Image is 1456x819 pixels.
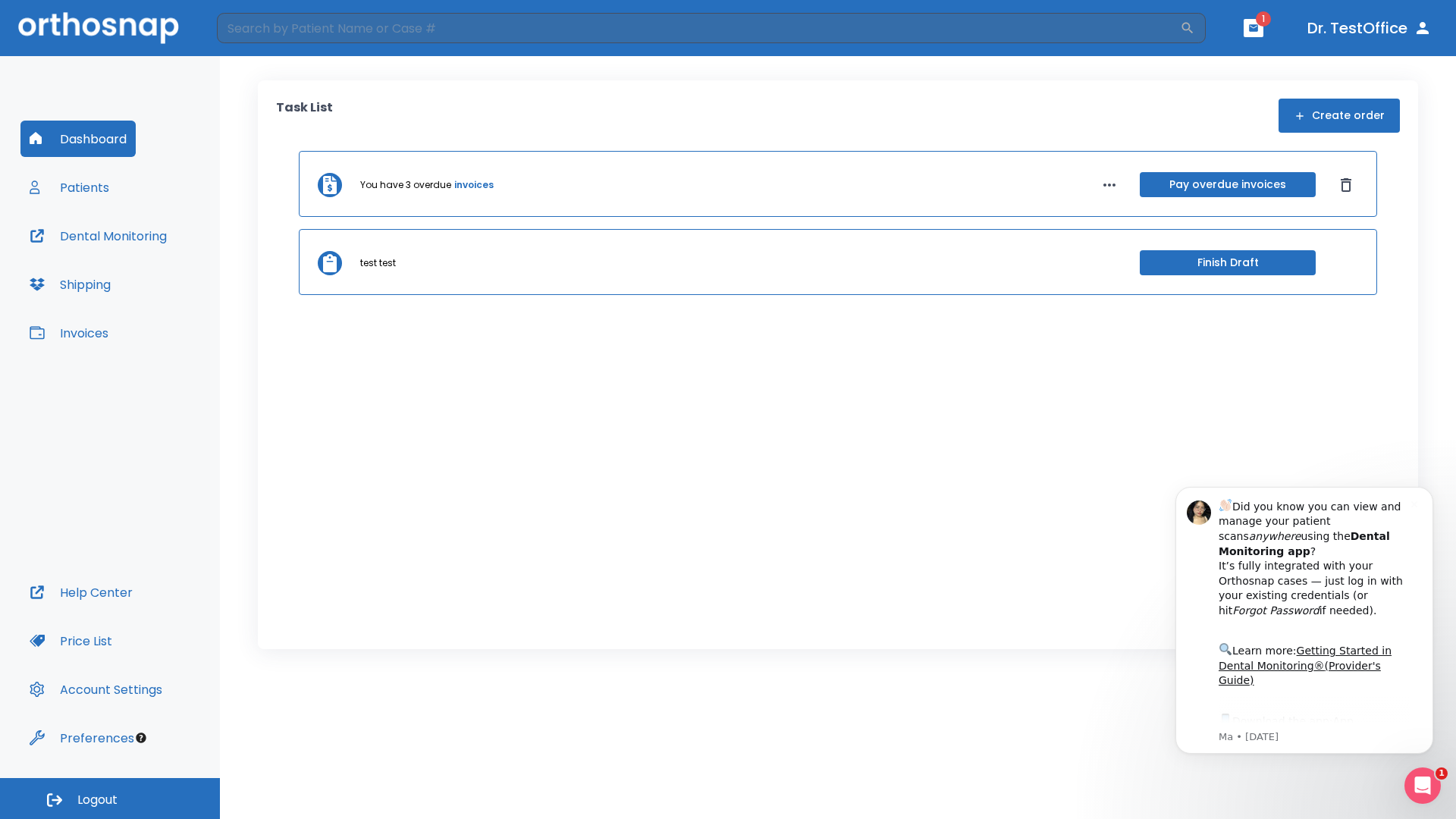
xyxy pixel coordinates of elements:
[20,169,118,206] button: Patients
[77,792,118,808] span: Logout
[134,731,148,745] div: Tooltip anchor
[1279,99,1400,133] button: Create order
[20,720,143,756] button: Preferences
[1301,14,1438,42] button: Dr. TestOffice
[1404,767,1441,804] iframe: Intercom live chat
[1256,11,1271,27] span: 1
[20,218,176,254] button: Dental Monitoring
[20,266,120,303] button: Shipping
[18,12,179,43] img: Orthosnap
[217,13,1180,43] input: Search by Patient Name or Case #
[1436,767,1448,780] span: 1
[20,671,171,708] button: Account Settings
[20,623,121,659] button: Price List
[360,256,396,270] p: test test
[20,121,136,157] button: Dashboard
[20,315,118,351] button: Invoices
[1140,172,1316,197] button: Pay overdue invoices
[454,178,494,192] a: invoices
[276,99,333,133] p: Task List
[360,178,451,192] p: You have 3 overdue
[1140,250,1316,275] button: Finish Draft
[1334,173,1358,197] button: Dismiss
[20,574,142,610] button: Help Center
[1153,468,1456,811] iframe: Intercom notifications message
